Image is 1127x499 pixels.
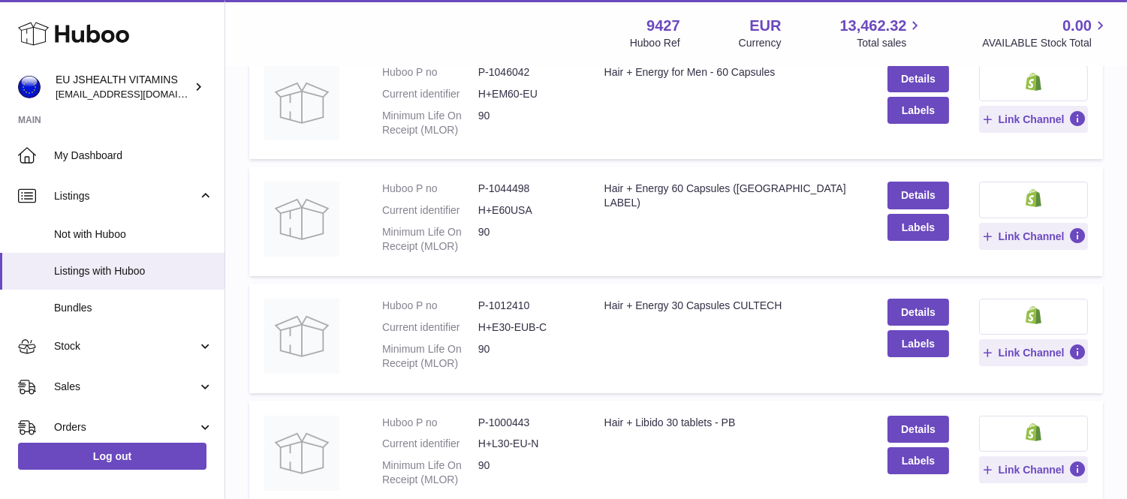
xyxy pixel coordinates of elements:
img: internalAdmin-9427@internal.huboo.com [18,76,41,98]
img: shopify-small.png [1026,73,1041,91]
dd: H+E30-EUB-C [478,320,574,335]
span: Orders [54,420,197,434]
dt: Huboo P no [382,299,478,313]
span: Link Channel [999,230,1065,243]
span: AVAILABLE Stock Total [982,36,1109,50]
button: Labels [887,214,949,241]
img: Hair + Energy for Men - 60 Capsules [264,65,339,140]
div: Hair + Libido 30 tablets - PB [604,416,857,430]
span: My Dashboard [54,149,213,163]
a: Details [887,65,949,92]
img: Hair + Energy 30 Capsules CULTECH [264,299,339,374]
span: Sales [54,380,197,394]
dt: Minimum Life On Receipt (MLOR) [382,458,478,487]
span: Total sales [857,36,924,50]
dd: P-1012410 [478,299,574,313]
button: Link Channel [979,106,1088,133]
dd: H+EM60-EU [478,87,574,101]
div: Hair + Energy for Men - 60 Capsules [604,65,857,80]
a: Details [887,416,949,443]
a: 13,462.32 Total sales [839,16,924,50]
img: Hair + Libido 30 tablets - PB [264,416,339,491]
dt: Current identifier [382,87,478,101]
dt: Minimum Life On Receipt (MLOR) [382,342,478,371]
button: Link Channel [979,456,1088,483]
span: Listings [54,189,197,203]
dt: Current identifier [382,437,478,451]
span: Link Channel [999,113,1065,126]
span: Not with Huboo [54,227,213,242]
span: Listings with Huboo [54,264,213,278]
dt: Huboo P no [382,182,478,196]
div: EU JSHEALTH VITAMINS [56,73,191,101]
dd: P-1000443 [478,416,574,430]
div: Huboo Ref [630,36,680,50]
span: Link Channel [999,463,1065,476]
a: Log out [18,443,206,470]
dd: 90 [478,458,574,487]
a: Details [887,182,949,209]
span: Stock [54,339,197,353]
dd: 90 [478,225,574,254]
dd: P-1044498 [478,182,574,196]
dd: P-1046042 [478,65,574,80]
dt: Huboo P no [382,65,478,80]
strong: EUR [749,16,781,36]
button: Link Channel [979,223,1088,250]
span: Bundles [54,301,213,315]
dt: Minimum Life On Receipt (MLOR) [382,225,478,254]
button: Labels [887,97,949,124]
img: shopify-small.png [1026,189,1041,207]
div: Currency [739,36,782,50]
button: Link Channel [979,339,1088,366]
span: 0.00 [1062,16,1092,36]
dd: 90 [478,342,574,371]
div: Hair + Energy 60 Capsules ([GEOGRAPHIC_DATA] LABEL) [604,182,857,210]
span: [EMAIL_ADDRESS][DOMAIN_NAME] [56,88,221,100]
img: shopify-small.png [1026,306,1041,324]
div: Hair + Energy 30 Capsules CULTECH [604,299,857,313]
dd: 90 [478,109,574,137]
a: 0.00 AVAILABLE Stock Total [982,16,1109,50]
a: Details [887,299,949,326]
dt: Current identifier [382,320,478,335]
img: Hair + Energy 60 Capsules (USA LABEL) [264,182,339,257]
span: Link Channel [999,346,1065,359]
dt: Huboo P no [382,416,478,430]
strong: 9427 [646,16,680,36]
dd: H+E60USA [478,203,574,218]
button: Labels [887,447,949,474]
button: Labels [887,330,949,357]
dd: H+L30-EU-N [478,437,574,451]
img: shopify-small.png [1026,423,1041,441]
span: 13,462.32 [839,16,906,36]
dt: Current identifier [382,203,478,218]
dt: Minimum Life On Receipt (MLOR) [382,109,478,137]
